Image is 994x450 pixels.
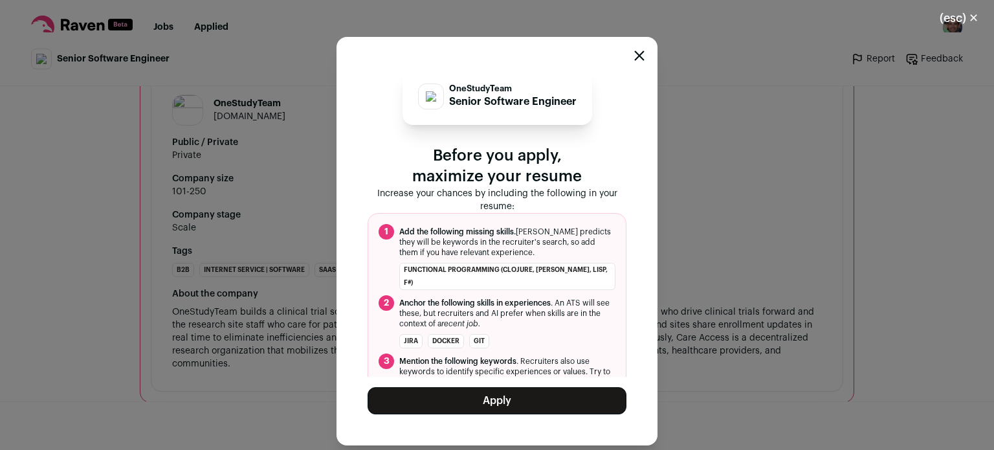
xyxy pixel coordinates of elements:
[399,227,615,258] span: [PERSON_NAME] predicts they will be keywords in the recruiter's search, so add them if you have r...
[368,146,626,187] p: Before you apply, maximize your resume
[379,354,394,369] span: 3
[399,263,615,290] li: Functional Programming (Clojure, [PERSON_NAME], Lisp, F#)
[441,320,480,328] i: recent job.
[368,187,626,213] p: Increase your chances by including the following in your resume:
[428,334,464,348] li: Docker
[399,334,423,348] li: Jira
[399,228,516,236] span: Add the following missing skills.
[449,84,577,94] p: OneStudyTeam
[924,4,994,32] button: Close modal
[634,51,645,61] button: Close modal
[368,387,626,414] button: Apply
[399,299,551,307] span: Anchor the following skills in experiences
[399,356,615,398] span: . Recruiters also use keywords to identify specific experiences or values. Try to mirror the spel...
[426,91,436,102] img: 4bc5a60bb8635b6a28078c9bdb787b275ab09770165f6eac9fb857a94ce0a9c3.svg
[379,224,394,240] span: 1
[399,357,516,365] span: Mention the following keywords
[379,295,394,311] span: 2
[449,94,577,109] p: Senior Software Engineer
[399,298,615,329] span: . An ATS will see these, but recruiters and AI prefer when skills are in the context of a
[469,334,489,348] li: Git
